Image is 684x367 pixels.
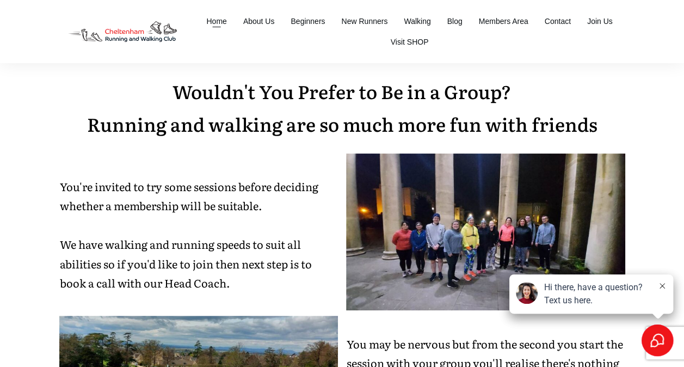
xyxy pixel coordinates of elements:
a: New Runners [341,14,387,29]
a: Contact [545,14,571,29]
a: Blog [447,14,463,29]
a: Home [206,14,226,29]
p: Wouldn't You Prefer to Be in a Group? Running and walking are so much more fun with friends [60,75,625,153]
img: Decathlon [59,14,186,50]
a: Visit SHOP [391,34,429,50]
span: You're invited to try some sessions before deciding whether a membership will be suitable. We hav... [60,178,318,291]
a: Walking [404,14,430,29]
img: 20220125_192052 [346,154,625,310]
a: Join Us [587,14,613,29]
a: About Us [243,14,275,29]
a: Beginners [291,14,325,29]
a: Members Area [479,14,528,29]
